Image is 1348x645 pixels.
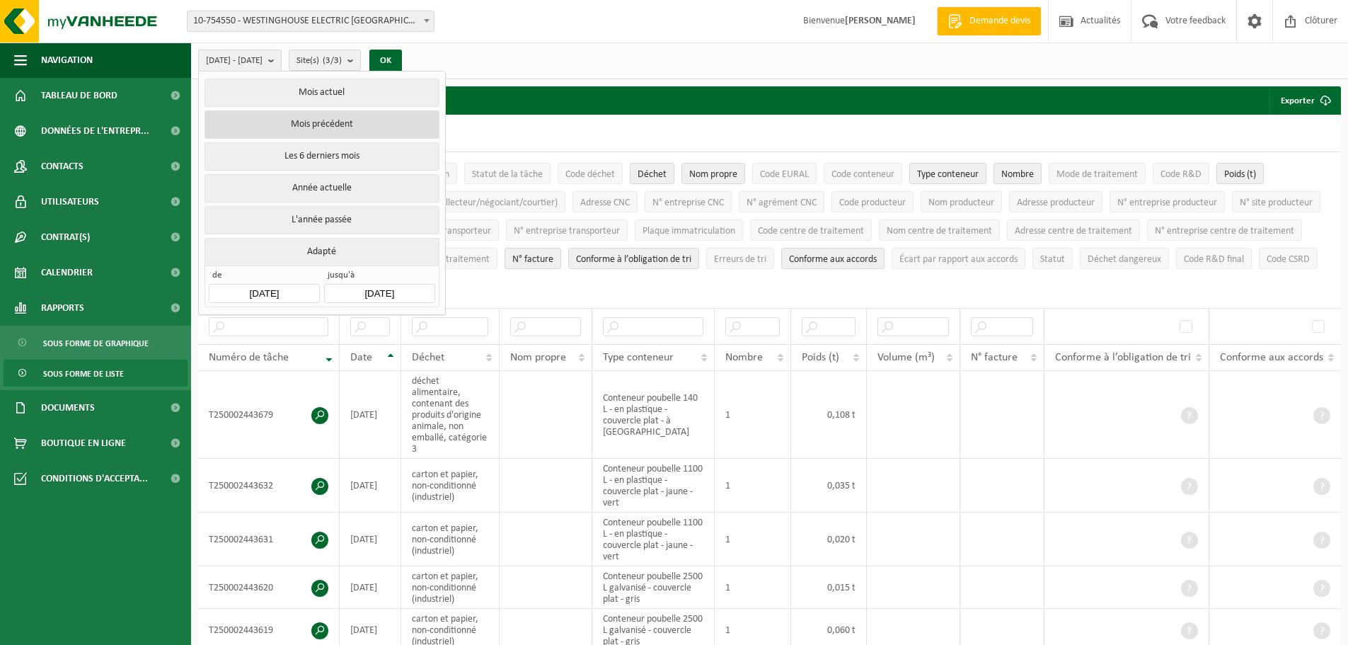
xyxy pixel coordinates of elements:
td: Conteneur poubelle 140 L - en plastique - couvercle plat - à [GEOGRAPHIC_DATA] [592,371,715,459]
button: Poids (t)Poids (t): Activate to sort [1216,163,1264,184]
button: Mois actuel [204,79,439,107]
span: Nom centre de traitement [887,226,992,236]
button: Code EURALCode EURAL: Activate to sort [752,163,817,184]
button: N° entreprise transporteurN° entreprise transporteur: Activate to sort [506,219,628,241]
span: Conforme à l’obligation de tri [576,254,691,265]
span: Nom propre [510,352,566,363]
td: T250002443631 [198,513,340,566]
span: 10-754550 - WESTINGHOUSE ELECTRIC BELGIUM - NIVELLES [188,11,434,31]
button: Mode de traitementMode de traitement: Activate to sort [1049,163,1146,184]
td: Conteneur poubelle 1100 L - en plastique - couvercle plat - jaune - vert [592,459,715,513]
span: Navigation [41,42,93,78]
span: Écart par rapport aux accords [899,254,1018,265]
span: Volume (m³) [877,352,935,363]
td: T250002443679 [198,371,340,459]
button: Conforme à l’obligation de tri : Activate to sort [568,248,699,269]
span: Adresse producteur [1017,198,1095,208]
span: Contacts [41,149,83,184]
strong: [PERSON_NAME] [845,16,916,26]
td: 0,035 t [791,459,867,513]
a: Sous forme de graphique [4,329,188,356]
span: Sous forme de liste [43,360,124,387]
span: N° agrément CNC [747,198,817,208]
span: N° facture [971,352,1018,363]
td: 1 [715,513,790,566]
span: Nom CNC (collecteur/négociant/courtier) [394,198,558,208]
button: N° factureN° facture: Activate to sort [505,248,561,269]
span: Code R&D final [1184,254,1244,265]
span: Nombre [725,352,763,363]
span: Nom propre [689,169,737,180]
span: [DATE] - [DATE] [206,50,263,72]
span: Déchet [638,169,667,180]
span: Adresse transporteur [407,226,491,236]
span: Calendrier [41,255,93,290]
button: OK [369,50,402,72]
span: Date [350,352,372,363]
button: Adresse CNCAdresse CNC: Activate to sort [572,191,638,212]
button: DéchetDéchet: Activate to sort [630,163,674,184]
button: N° entreprise CNCN° entreprise CNC: Activate to sort [645,191,732,212]
td: [DATE] [340,566,401,609]
td: carton et papier, non-conditionné (industriel) [401,566,500,609]
button: Nom CNC (collecteur/négociant/courtier)Nom CNC (collecteur/négociant/courtier): Activate to sort [386,191,565,212]
td: [DATE] [340,371,401,459]
button: Site(s)(3/3) [289,50,361,71]
span: Conditions d'accepta... [41,461,148,496]
button: Les 6 derniers mois [204,142,439,171]
span: Poids (t) [1224,169,1256,180]
span: Code producteur [839,198,906,208]
span: Statut [1040,254,1065,265]
span: Type conteneur [603,352,674,363]
count: (3/3) [323,56,342,65]
button: Type conteneurType conteneur: Activate to sort [909,163,986,184]
a: Sous forme de liste [4,360,188,387]
span: N° entreprise centre de traitement [1155,226,1294,236]
button: Code R&DCode R&amp;D: Activate to sort [1153,163,1209,184]
td: 0,020 t [791,513,867,566]
span: Code déchet [565,169,615,180]
button: Année actuelle [204,174,439,202]
button: Nom centre de traitementNom centre de traitement: Activate to sort [879,219,1000,241]
span: Sous forme de graphique [43,330,149,357]
span: Numéro de tâche [209,352,289,363]
span: Code R&D [1160,169,1202,180]
td: [DATE] [340,459,401,513]
span: Boutique en ligne [41,426,126,461]
td: 1 [715,459,790,513]
button: Adapté [204,238,439,266]
td: T250002443632 [198,459,340,513]
button: Code conteneurCode conteneur: Activate to sort [824,163,902,184]
button: Statut de la tâcheStatut de la tâche: Activate to sort [464,163,551,184]
button: N° site producteurN° site producteur : Activate to sort [1232,191,1320,212]
span: Déchet dangereux [1088,254,1161,265]
span: Conforme à l’obligation de tri [1055,352,1191,363]
button: Mois précédent [204,110,439,139]
span: Code CSRD [1267,254,1310,265]
button: [DATE] - [DATE] [198,50,282,71]
span: N° entreprise transporteur [514,226,620,236]
span: Type conteneur [917,169,979,180]
button: Conforme aux accords : Activate to sort [781,248,885,269]
button: Exporter [1269,86,1340,115]
button: N° entreprise producteurN° entreprise producteur: Activate to sort [1110,191,1225,212]
button: Nom producteurNom producteur: Activate to sort [921,191,1002,212]
span: Conforme aux accords [1220,352,1323,363]
span: Poids (t) [802,352,839,363]
span: Nom producteur [928,198,994,208]
button: N° entreprise centre de traitementN° entreprise centre de traitement: Activate to sort [1147,219,1302,241]
td: 0,108 t [791,371,867,459]
td: Conteneur poubelle 2500 L galvanisé - couvercle plat - gris [592,566,715,609]
span: Utilisateurs [41,184,99,219]
span: Documents [41,390,95,426]
span: Erreurs de tri [714,254,766,265]
button: Erreurs de triErreurs de tri: Activate to sort [706,248,774,269]
span: Nombre [1001,169,1034,180]
span: de [209,270,319,284]
a: Demande devis [937,7,1041,35]
span: Code conteneur [831,169,894,180]
button: Plaque immatriculationPlaque immatriculation: Activate to sort [635,219,743,241]
span: Données de l'entrepr... [41,113,149,149]
td: T250002443620 [198,566,340,609]
span: Plaque immatriculation [643,226,735,236]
